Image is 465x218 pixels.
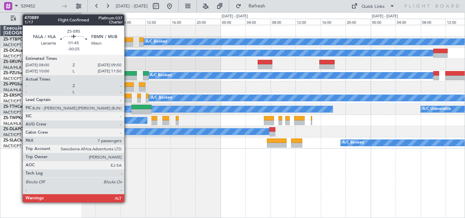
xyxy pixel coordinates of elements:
[116,3,148,9] span: [DATE] - [DATE]
[3,82,55,86] a: ZS-PPGSuper King Air 200
[151,93,172,103] div: A/C Booked
[146,37,167,47] div: A/C Booked
[295,19,321,25] div: 12:00
[3,99,21,104] a: FACT/CPT
[3,71,17,75] span: ZS-PZU
[3,76,21,81] a: FACT/CPT
[82,14,109,19] div: [DATE] - [DATE]
[3,54,21,59] a: FACT/CPT
[3,132,21,137] a: FACT/CPT
[145,19,171,25] div: 12:00
[396,19,421,25] div: 04:00
[3,110,21,115] a: FACT/CPT
[3,105,17,109] span: ZS-TTH
[421,19,446,25] div: 08:00
[243,4,271,9] span: Refresh
[18,16,72,21] span: Only With Activity
[3,60,35,64] a: ZS-SRUPremier I
[321,19,346,25] div: 16:00
[21,1,60,11] input: Trip Number
[150,70,172,81] div: A/C Booked
[3,94,17,98] span: ZS-ERS
[348,1,398,12] button: Quick Links
[3,116,43,120] a: ZS-TWPKing Air 260
[422,104,451,114] div: A/C Unavailable
[3,138,17,142] span: ZS-SLA
[362,3,385,10] div: Quick Links
[3,49,38,53] a: ZS-DCALearjet 45
[3,71,55,75] a: ZS-PZUSuper King Air 200
[233,1,273,12] button: Refresh
[3,116,18,120] span: ZS-TWP
[3,127,18,131] span: ZS-DLA
[371,19,396,25] div: 00:00
[346,19,371,25] div: 20:00
[372,14,398,19] div: [DATE] - [DATE]
[3,37,29,41] a: ZS-YTBPC-24
[195,19,221,25] div: 20:00
[245,19,271,25] div: 04:00
[3,60,18,64] span: ZS-SRU
[3,87,21,93] a: FALA/HLA
[3,94,27,98] a: ZS-ERSPC12
[171,19,196,25] div: 16:00
[3,127,29,131] a: ZS-DLAPC-24
[3,144,21,149] a: FACT/CPT
[271,19,296,25] div: 08:00
[3,121,21,126] a: FALA/HLA
[3,105,54,109] a: ZS-TTHCessna Citation M2
[3,138,46,142] a: ZS-SLAChallenger 350
[121,19,146,25] div: 08:00
[3,65,21,70] a: FALA/HLA
[221,19,246,25] div: 00:00
[3,49,18,53] span: ZS-DCA
[3,43,21,48] a: FACT/CPT
[7,13,74,24] button: Only With Activity
[3,82,17,86] span: ZS-PPG
[3,37,17,41] span: ZS-YTB
[70,19,96,25] div: 00:00
[342,138,364,148] div: A/C Booked
[222,14,248,19] div: [DATE] - [DATE]
[95,19,121,25] div: 04:00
